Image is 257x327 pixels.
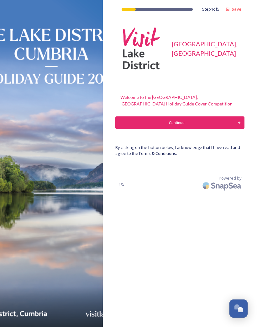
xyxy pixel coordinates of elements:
span: 1 / 5 [118,181,124,187]
img: SnapSea Logo [201,178,244,193]
button: Open Chat [229,299,248,318]
span: Step 1 of 5 [202,6,219,12]
button: Continue [115,116,244,129]
img: Square-VLD-Logo-Pink-Grey.png [118,25,165,72]
span: By clicking on the button below, I acknowledge that I have read and agree to the . [115,145,244,156]
span: Powered by [219,175,241,181]
a: Terms & Conditions [138,151,176,156]
div: Welcome to the [GEOGRAPHIC_DATA], [GEOGRAPHIC_DATA] Holiday Guide Cover Competition [115,91,244,110]
div: [GEOGRAPHIC_DATA], [GEOGRAPHIC_DATA] [172,39,241,58]
strong: Save [232,6,241,12]
div: Continue [119,120,234,125]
